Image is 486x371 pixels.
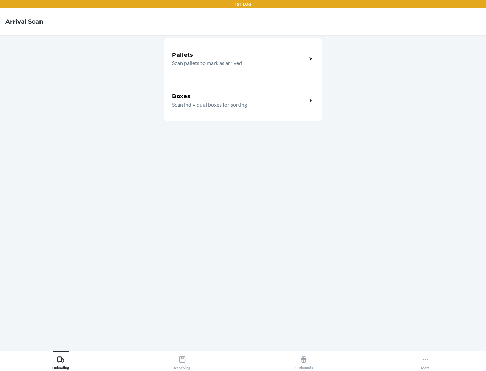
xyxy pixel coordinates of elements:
p: TST_LOG [235,1,251,7]
div: More [421,353,430,370]
h4: Arrival Scan [5,17,43,26]
div: Outbounds [295,353,313,370]
button: Receiving [122,351,243,370]
h5: Pallets [172,51,193,59]
p: Scan individual boxes for sorting [172,101,301,109]
a: BoxesScan individual boxes for sorting [164,80,322,121]
p: Scan pallets to mark as arrived [172,59,301,67]
div: Receiving [174,353,190,370]
div: Unloading [52,353,69,370]
h5: Boxes [172,92,191,101]
button: More [364,351,486,370]
button: Outbounds [243,351,364,370]
a: PalletsScan pallets to mark as arrived [164,38,322,80]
